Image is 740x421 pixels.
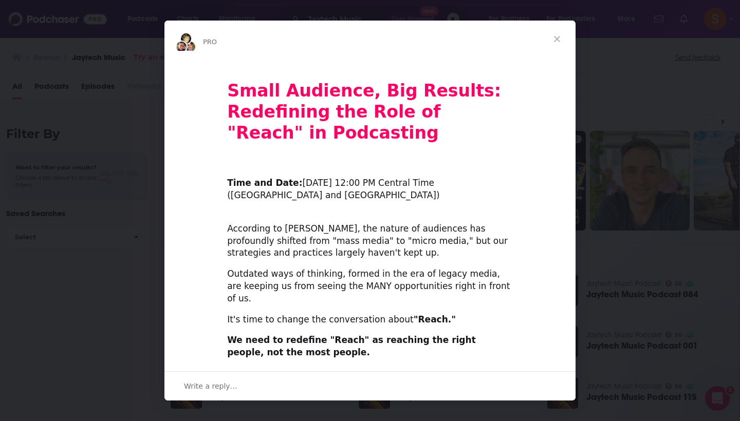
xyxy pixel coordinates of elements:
img: Sydney avatar [175,41,188,53]
img: Dave avatar [184,41,196,53]
div: According to [PERSON_NAME], the nature of audiences has profoundly shifted from "mass media" to "... [227,210,513,259]
b: "Reach." [414,314,456,324]
div: ​ [DATE] 12:00 PM Central Time ([GEOGRAPHIC_DATA] and [GEOGRAPHIC_DATA]) [227,165,513,202]
span: Write a reply… [184,379,237,393]
div: Outdated ways of thinking, formed in the era of legacy media, are keeping us from seeing the MANY... [227,268,513,304]
b: We need to redefine "Reach" as reaching the right people, not the most people. [227,335,476,357]
b: Time and Date: [227,178,302,188]
span: Close [539,21,576,58]
span: PRO [203,38,217,46]
img: Barbara avatar [180,32,192,45]
div: It's time to change the conversation about [227,314,513,326]
div: Open conversation and reply [164,371,576,400]
b: Small Audience, Big Results: Redefining the Role of "Reach" in Podcasting [227,81,501,143]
